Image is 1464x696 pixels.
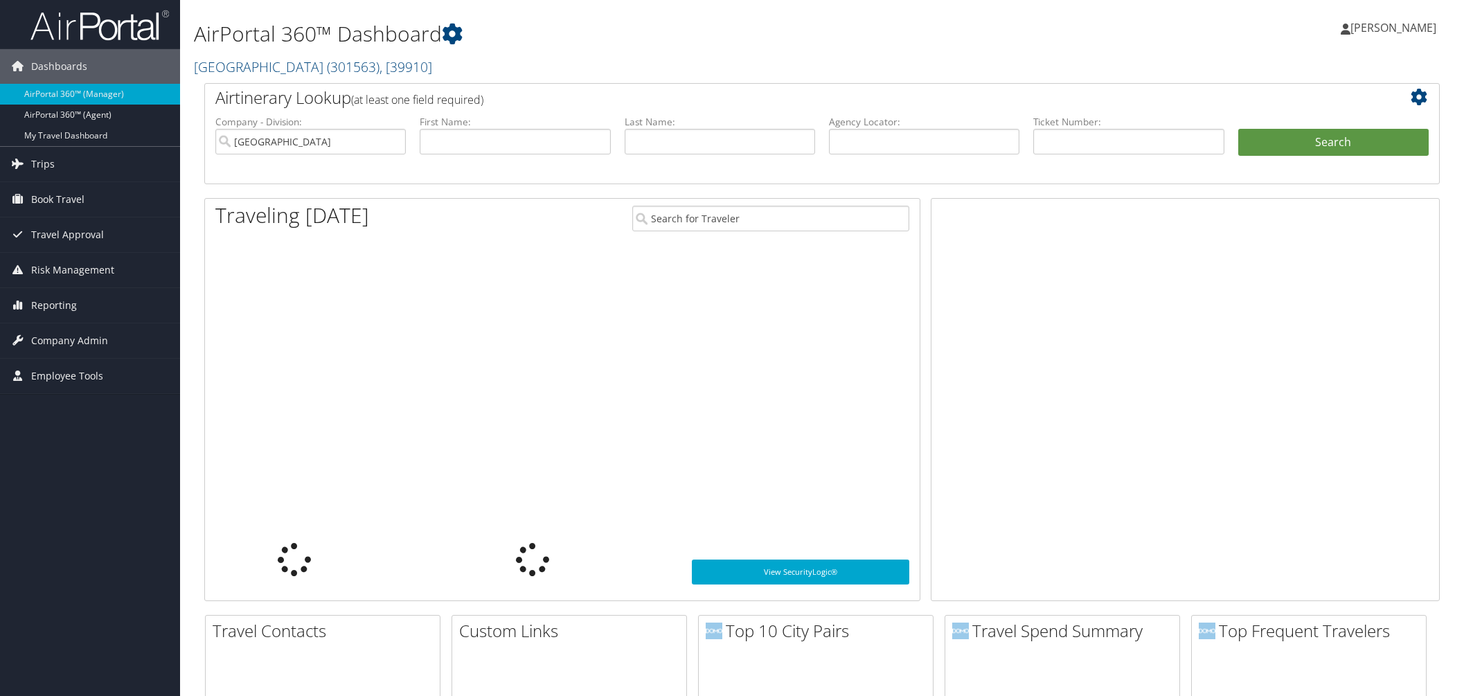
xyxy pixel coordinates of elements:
[952,623,969,639] img: domo-logo.png
[420,115,610,129] label: First Name:
[632,206,909,231] input: Search for Traveler
[215,201,369,230] h1: Traveling [DATE]
[31,147,55,181] span: Trips
[31,359,103,393] span: Employee Tools
[31,49,87,84] span: Dashboards
[31,323,108,358] span: Company Admin
[31,288,77,323] span: Reporting
[327,57,380,76] span: ( 301563 )
[459,619,686,643] h2: Custom Links
[1199,623,1215,639] img: domo-logo.png
[213,619,440,643] h2: Travel Contacts
[380,57,432,76] span: , [ 39910 ]
[952,619,1179,643] h2: Travel Spend Summary
[1350,20,1436,35] span: [PERSON_NAME]
[1199,619,1426,643] h2: Top Frequent Travelers
[1033,115,1224,129] label: Ticket Number:
[706,619,933,643] h2: Top 10 City Pairs
[625,115,815,129] label: Last Name:
[1341,7,1450,48] a: [PERSON_NAME]
[351,92,483,107] span: (at least one field required)
[31,217,104,252] span: Travel Approval
[215,115,406,129] label: Company - Division:
[829,115,1019,129] label: Agency Locator:
[692,560,909,585] a: View SecurityLogic®
[1238,129,1429,157] button: Search
[31,253,114,287] span: Risk Management
[706,623,722,639] img: domo-logo.png
[30,9,169,42] img: airportal-logo.png
[31,182,84,217] span: Book Travel
[194,19,1031,48] h1: AirPortal 360™ Dashboard
[194,57,432,76] a: [GEOGRAPHIC_DATA]
[215,86,1326,109] h2: Airtinerary Lookup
